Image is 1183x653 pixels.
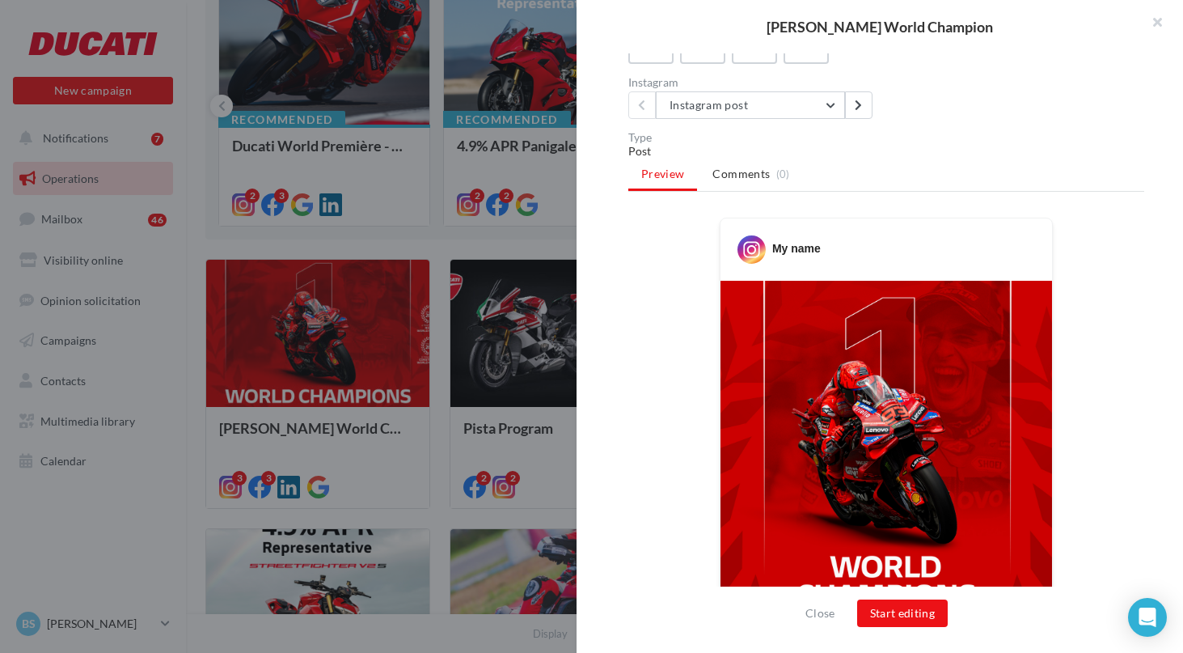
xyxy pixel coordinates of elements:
div: [PERSON_NAME] World Champion [602,19,1157,34]
div: Instagram [628,77,880,88]
div: Post [628,143,1144,159]
button: Instagram post [656,91,845,119]
button: Close [799,604,842,623]
div: Open Intercom Messenger [1128,598,1167,637]
span: (0) [776,167,790,180]
div: My name [772,240,821,257]
div: Type [628,132,1144,143]
button: Start editing [857,600,949,627]
span: Comments [712,166,770,182]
